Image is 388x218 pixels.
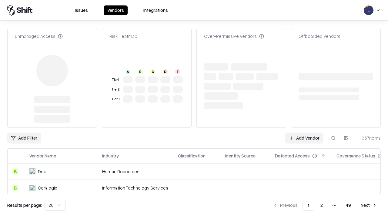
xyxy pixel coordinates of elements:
div: D [163,69,168,74]
img: Coralogix [29,185,35,191]
button: 1 [303,200,314,211]
div: Risk Heatmap [109,33,137,39]
button: 2 [316,200,328,211]
div: - [275,185,327,191]
div: B [138,69,143,74]
nav: pagination [269,200,381,211]
div: B [12,168,18,174]
button: Issues [71,5,92,15]
div: Over-Permissive Vendors [204,33,264,39]
div: Unmanaged Access [15,33,63,39]
a: Add Vendor [285,133,323,144]
div: - [178,185,215,191]
div: B [12,185,18,191]
div: Human Resources [102,168,168,175]
button: Vendors [104,5,128,15]
div: Offboarded Vendors [299,33,340,39]
div: - [225,185,265,191]
button: 49 [341,200,356,211]
div: - [275,168,327,175]
button: Next [357,200,381,211]
div: Tier 1 [111,77,120,82]
button: Integrations [140,5,172,15]
div: - [225,168,265,175]
div: Classification [178,153,206,159]
div: Coralogix [38,185,57,191]
button: Add Filter [7,133,41,144]
div: Industry [102,153,119,159]
div: A [125,69,130,74]
div: C [150,69,155,74]
div: Detected Access [275,153,310,159]
div: F [175,69,180,74]
div: Tier 2 [111,87,120,92]
div: Deel [38,168,47,175]
div: 967 items [356,135,381,141]
div: Information Technology Services [102,185,168,191]
div: Governance Status [336,153,375,159]
img: Deel [29,168,35,174]
div: Identity Source [225,153,256,159]
p: Results per page: [7,202,42,208]
div: - [178,168,215,175]
div: Vendor Name [29,153,56,159]
div: Tier 3 [111,97,120,102]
